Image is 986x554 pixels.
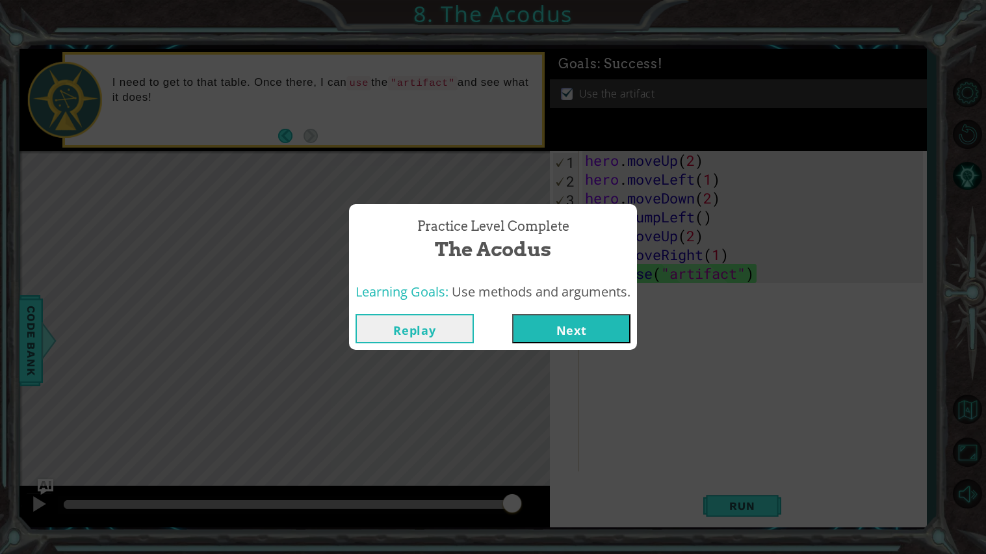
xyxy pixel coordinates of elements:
span: Practice Level Complete [417,217,569,236]
span: Learning Goals: [356,283,448,300]
span: The Acodus [435,235,551,263]
button: Next [512,314,630,343]
button: Replay [356,314,474,343]
span: Use methods and arguments. [452,283,630,300]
